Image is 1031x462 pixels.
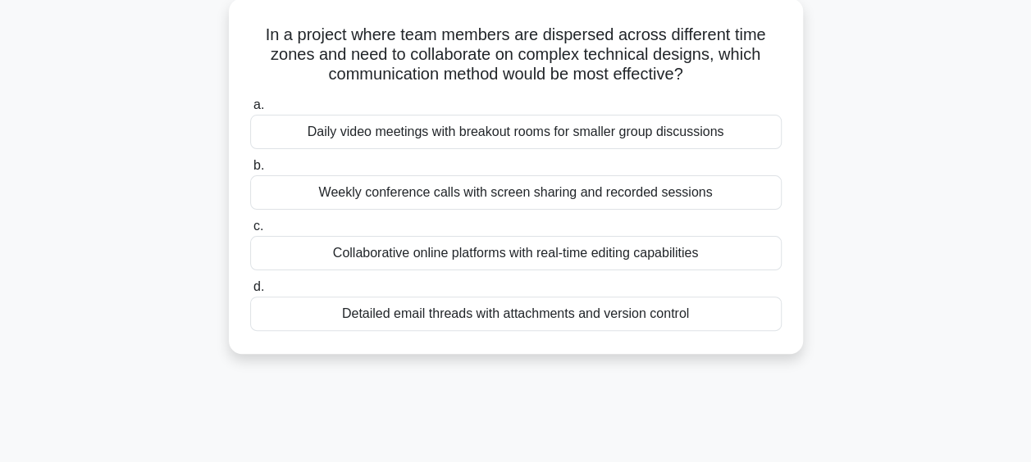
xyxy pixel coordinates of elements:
span: b. [253,158,264,172]
span: a. [253,97,264,111]
div: Detailed email threads with attachments and version control [250,297,782,331]
h5: In a project where team members are dispersed across different time zones and need to collaborate... [249,25,783,85]
div: Collaborative online platforms with real-time editing capabilities [250,236,782,270]
div: Daily video meetings with breakout rooms for smaller group discussions [250,115,782,149]
div: Weekly conference calls with screen sharing and recorded sessions [250,175,782,210]
span: c. [253,219,263,233]
span: d. [253,279,264,293]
